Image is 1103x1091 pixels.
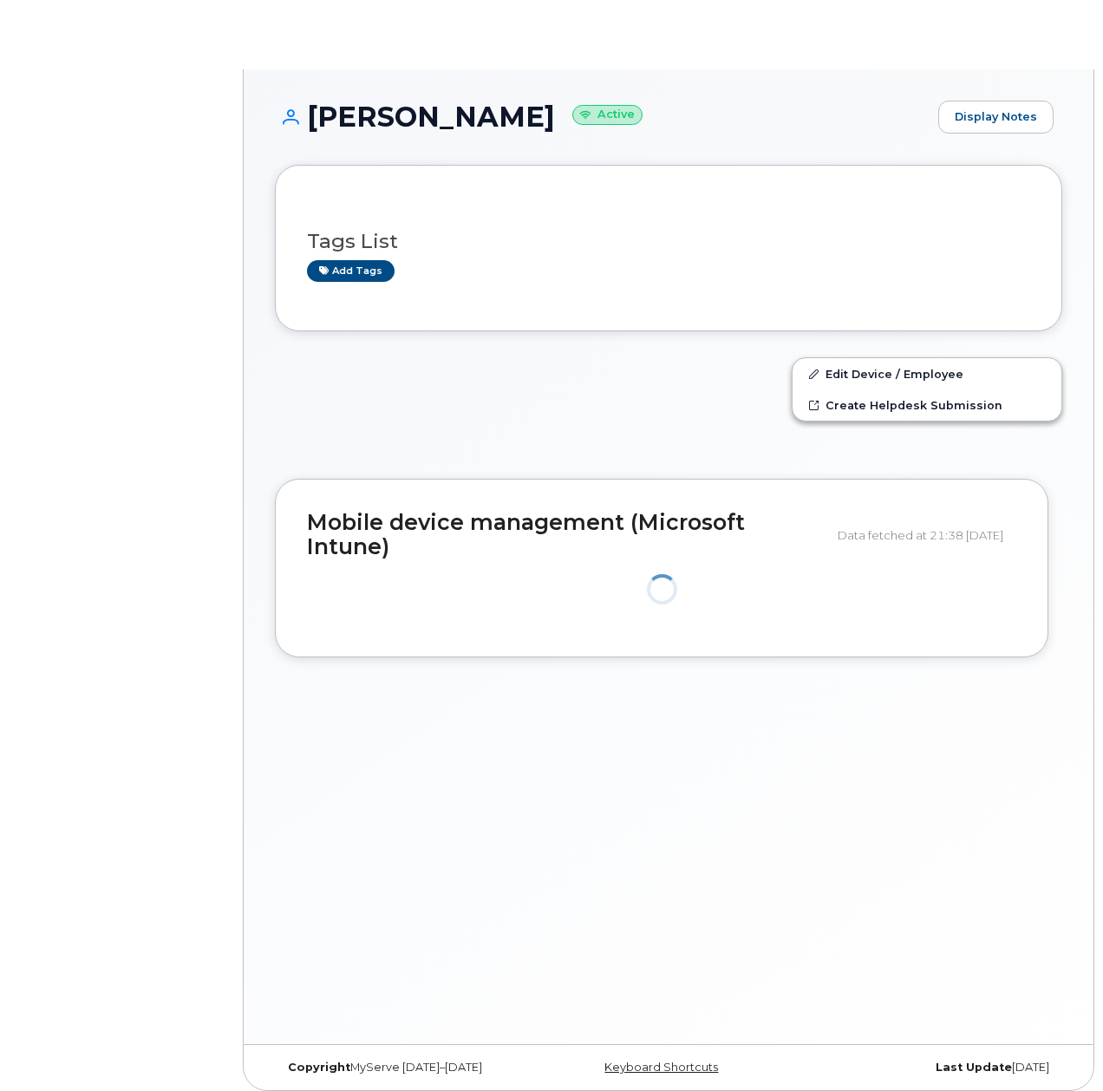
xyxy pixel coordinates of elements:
div: Data fetched at 21:38 [DATE] [838,519,1016,552]
strong: Copyright [288,1061,350,1074]
strong: Last Update [936,1061,1012,1074]
a: Display Notes [938,101,1054,134]
a: Edit Device / Employee [793,358,1061,389]
h3: Tags List [307,231,1030,252]
small: Active [572,105,643,125]
a: Create Helpdesk Submission [793,389,1061,421]
div: MyServe [DATE]–[DATE] [275,1061,538,1075]
div: [DATE] [800,1061,1062,1075]
h2: Mobile device management (Microsoft Intune) [307,511,825,559]
h1: [PERSON_NAME] [275,101,930,132]
a: Add tags [307,260,395,282]
a: Keyboard Shortcuts [604,1061,718,1074]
